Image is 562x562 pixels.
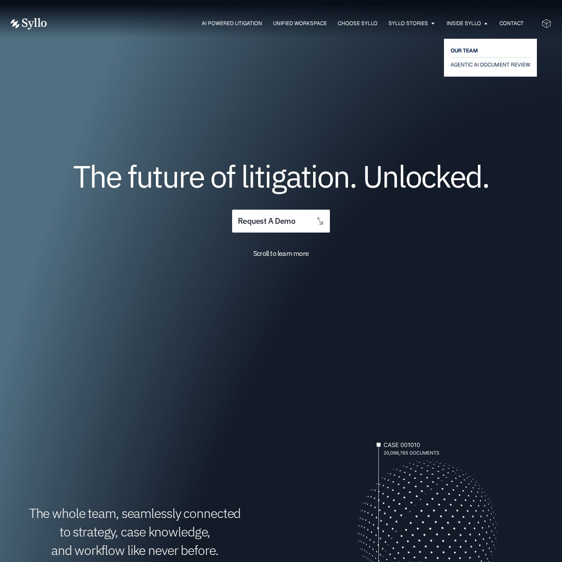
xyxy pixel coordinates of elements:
a: OUR TEAM [451,45,530,56]
a: AI Powered Litigation [202,19,262,27]
a: request a demo [232,210,330,233]
h1: The future of litigation. Unlocked. [63,162,499,191]
span: request a demo [238,217,295,226]
span: OUR TEAM [451,45,478,56]
a: Contact [499,19,524,27]
img: Vector [11,18,47,30]
span: Scroll to learn more [253,249,309,258]
h1: The whole team, seamlessly connected to strategy, case knowledge, and workflow like never before. [11,504,259,559]
a: AGENTIC AI DOCUMENT REVIEW [451,59,530,70]
a: Inside Syllo [447,19,481,27]
a: Unified Workspace [273,19,327,27]
a: Syllo Stories [388,19,428,27]
nav: Menu [64,19,524,28]
div: Menu Toggle [64,19,524,28]
a: Choose Syllo [338,19,377,27]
